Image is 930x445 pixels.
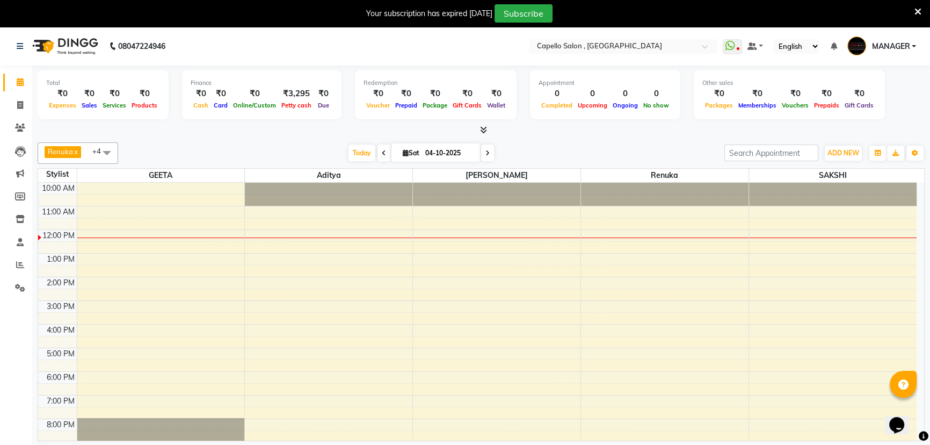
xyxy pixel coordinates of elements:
[581,169,749,182] span: Renuka
[40,206,77,218] div: 11:00 AM
[45,325,77,336] div: 4:00 PM
[641,102,672,109] span: No show
[77,169,245,182] span: GEETA
[230,88,279,100] div: ₹0
[484,88,508,100] div: ₹0
[641,88,672,100] div: 0
[736,88,779,100] div: ₹0
[230,102,279,109] span: Online/Custom
[191,88,211,100] div: ₹0
[393,102,420,109] span: Prepaid
[46,78,160,88] div: Total
[420,102,450,109] span: Package
[279,102,314,109] span: Petty cash
[827,149,859,157] span: ADD NEW
[92,147,109,155] span: +4
[73,147,78,156] a: x
[400,149,422,157] span: Sat
[539,88,575,100] div: 0
[736,102,779,109] span: Memberships
[842,88,876,100] div: ₹0
[129,102,160,109] span: Products
[191,78,333,88] div: Finance
[211,88,230,100] div: ₹0
[847,37,866,55] img: MANAGER
[364,102,393,109] span: Voucher
[885,402,919,434] iframe: chat widget
[702,102,736,109] span: Packages
[610,102,641,109] span: Ongoing
[702,78,876,88] div: Other sales
[539,78,672,88] div: Appointment
[420,88,450,100] div: ₹0
[314,88,333,100] div: ₹0
[27,31,101,61] img: logo
[811,88,842,100] div: ₹0
[45,372,77,383] div: 6:00 PM
[393,88,420,100] div: ₹0
[539,102,575,109] span: Completed
[702,88,736,100] div: ₹0
[484,102,508,109] span: Wallet
[842,102,876,109] span: Gift Cards
[348,145,375,161] span: Today
[279,88,314,100] div: ₹3,295
[575,102,610,109] span: Upcoming
[245,169,412,182] span: aditya
[575,88,610,100] div: 0
[191,102,211,109] span: Cash
[45,301,77,312] div: 3:00 PM
[100,102,129,109] span: Services
[45,254,77,265] div: 1:00 PM
[364,88,393,100] div: ₹0
[749,169,917,182] span: SAKSHI
[450,88,484,100] div: ₹0
[315,102,332,109] span: Due
[48,147,73,156] span: Renuka
[100,88,129,100] div: ₹0
[79,102,100,109] span: Sales
[45,348,77,360] div: 5:00 PM
[40,183,77,194] div: 10:00 AM
[422,145,476,161] input: 2025-10-04
[364,78,508,88] div: Redemption
[724,145,818,161] input: Search Appointment
[46,102,79,109] span: Expenses
[118,31,165,61] b: 08047224946
[38,169,77,180] div: Stylist
[811,102,842,109] span: Prepaids
[779,102,811,109] span: Vouchers
[366,8,492,19] div: Your subscription has expired [DATE]
[40,230,77,241] div: 12:00 PM
[45,419,77,430] div: 8:00 PM
[211,102,230,109] span: Card
[129,88,160,100] div: ₹0
[413,169,580,182] span: [PERSON_NAME]
[450,102,484,109] span: Gift Cards
[779,88,811,100] div: ₹0
[871,41,910,52] span: MANAGER
[45,396,77,407] div: 7:00 PM
[46,88,79,100] div: ₹0
[45,277,77,289] div: 2:00 PM
[495,4,553,23] button: Subscribe
[825,146,862,161] button: ADD NEW
[610,88,641,100] div: 0
[79,88,100,100] div: ₹0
